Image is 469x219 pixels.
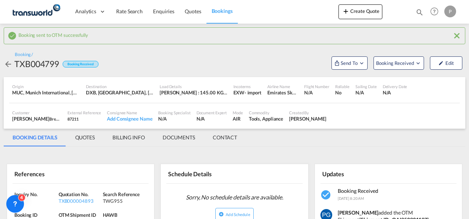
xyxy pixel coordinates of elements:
span: Booking sent to OTM successfully [18,30,88,38]
div: P [444,6,456,17]
md-tab-item: DOCUMENTS [154,129,204,146]
button: Open demo menu [374,56,424,70]
md-icon: icon-checkbox-marked-circle [8,31,17,40]
div: Document Expert [197,110,227,115]
md-tab-item: BILLING INFO [104,129,154,146]
span: 87211 [67,117,79,121]
span: Quotes [185,8,201,14]
span: Search Reference [103,191,140,197]
span: Rate Search [116,8,143,14]
div: icon-magnify [416,8,424,19]
span: HAWB [103,212,118,218]
div: Add Consignee Name [107,115,152,122]
div: External Reference [67,110,101,115]
div: N/A [197,115,227,122]
div: Mode [233,110,243,115]
div: [PERSON_NAME] [12,115,62,122]
div: Created By [289,110,326,115]
div: Customer [12,110,62,115]
span: Send To [340,59,358,67]
div: Consignee Name [107,110,152,115]
div: Updates [320,167,387,180]
span: Help [428,5,441,18]
div: - import [244,89,261,96]
md-icon: icon-pencil [438,60,444,66]
img: f753ae806dec11f0841701cdfdf085c0.png [11,3,61,20]
span: Analytics [75,8,96,15]
md-icon: icon-checkbox-marked-circle [320,189,332,201]
md-icon: icon-close [452,31,461,40]
div: Pradhesh Gautham [289,115,326,122]
div: Booking / [15,52,33,58]
div: TXB004799 [14,58,59,70]
div: N/A [14,198,57,204]
div: MUC, Munich International, Munich, Germany, Western Europe, Europe [12,89,80,96]
div: Help [428,5,444,18]
md-pagination-wrapper: Use the left and right arrow keys to navigate between tabs [4,129,246,146]
div: AIR [233,115,243,122]
span: Enquiries [153,8,174,14]
div: Load Details [160,84,227,89]
div: Booking Received [63,61,98,68]
div: No [335,89,350,96]
md-tab-item: QUOTES [66,129,104,146]
div: Sailing Date [355,84,377,89]
span: Brewing Gadgets General Trading LLC [49,116,118,122]
div: Tools, Appliance [249,115,283,122]
div: Delivery Date [383,84,407,89]
div: EXW [233,89,244,96]
md-tab-item: BOOKING DETAILS [4,129,66,146]
div: References [13,167,79,180]
div: Destination [86,84,154,89]
div: Booking Specialist [158,110,190,115]
md-tab-item: CONTACT [204,129,246,146]
div: Flight Number [304,84,329,89]
span: Sorry, No schedule details are available. [183,190,286,204]
span: Quotation No. [59,191,88,197]
button: icon-plus 400-fgCreate Quote [338,4,382,19]
div: N/A [158,115,190,122]
button: icon-pencilEdit [430,56,462,70]
md-icon: icon-arrow-left [4,60,13,69]
div: [PERSON_NAME] : 145.00 KG | Volumetric Wt : 145.00 KG | Chargeable Wt : 145.00 KG [160,89,227,96]
button: Open demo menu [331,56,368,70]
span: Booking Received [338,188,378,194]
div: N/A [383,89,407,96]
md-icon: icon-magnify [416,8,424,16]
span: OTM Shipment ID [59,212,97,218]
div: TWG955 [103,198,145,204]
md-icon: icon-plus 400-fg [341,7,350,15]
div: Airline Name [267,84,298,89]
span: Booking ID [14,212,38,218]
span: Booking Received [376,59,415,67]
div: N/A [355,89,377,96]
span: Bookings [212,8,233,14]
div: Origin [12,84,80,89]
div: Rollable [335,84,350,89]
span: [DATE] 8:20 AM [338,196,364,201]
span: Inquiry No. [14,191,38,197]
strong: [PERSON_NAME] [338,209,379,216]
div: DXB, Dubai International, Dubai, United Arab Emirates, Middle East, Middle East [86,89,154,96]
div: Emirates SkyCargo [267,89,298,96]
span: Add Schedule [226,212,250,217]
div: N/A [304,89,329,96]
md-icon: icon-plus-circle [219,212,224,217]
div: TXB000004893 [59,198,101,204]
div: icon-arrow-left [4,58,14,70]
div: Incoterms [233,84,261,89]
div: Schedule Details [166,167,233,180]
div: Commodity [249,110,283,115]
